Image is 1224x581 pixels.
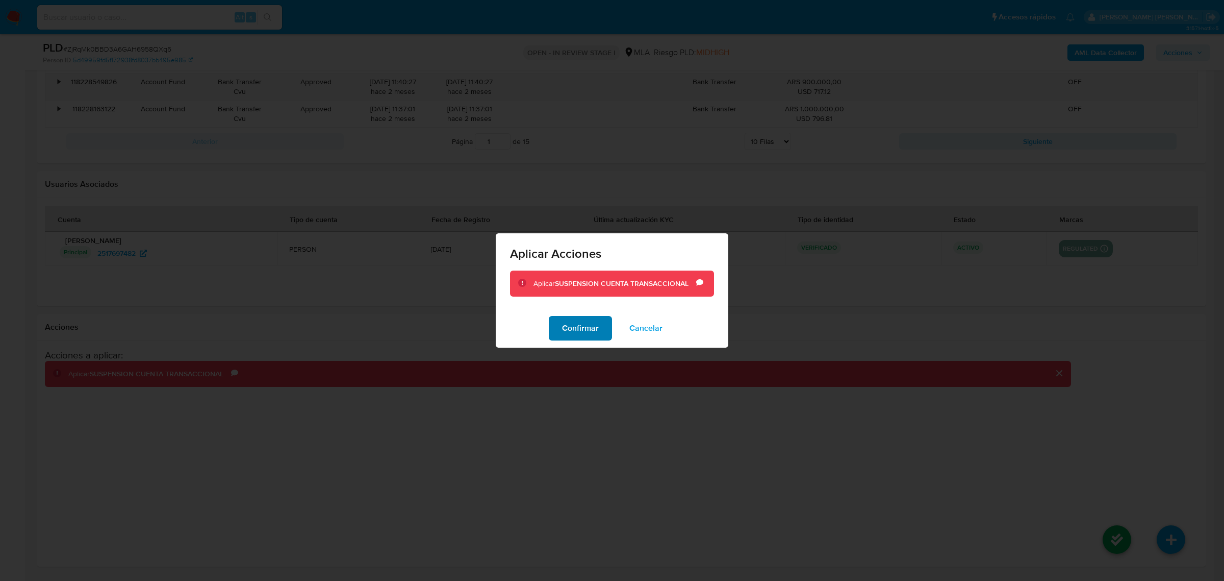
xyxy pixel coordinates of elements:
[629,317,662,340] span: Cancelar
[616,316,676,341] button: Cancelar
[562,317,599,340] span: Confirmar
[510,248,714,260] span: Aplicar Acciones
[549,316,612,341] button: Confirmar
[555,278,688,288] b: SUSPENSION CUENTA TRANSACCIONAL
[533,279,696,289] div: Aplicar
